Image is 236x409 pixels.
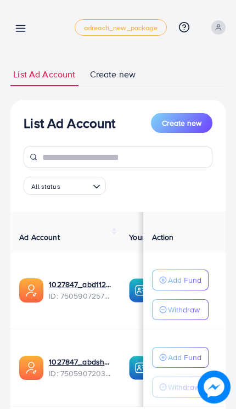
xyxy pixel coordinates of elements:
a: adreach_new_package [75,19,167,36]
button: Create new [151,113,212,133]
span: ID: 7505907203270901778 [49,368,111,379]
img: ic-ba-acc.ded83a64.svg [129,356,153,380]
div: <span class='underline'>1027847_abdshopify12_1747605731098</span></br>7505907203270901778 [49,356,111,379]
button: Add Fund [152,347,209,368]
span: Action [152,232,174,243]
a: 1027847_abdshopify12_1747605731098 [49,356,111,367]
span: Create new [162,117,201,128]
div: Search for option [24,177,106,195]
span: Ad Account [19,232,60,243]
p: Add Fund [168,351,201,364]
button: Withdraw [152,377,209,397]
p: Withdraw [168,303,200,316]
a: 1027847_abd1122_1747605807106 [49,279,111,290]
img: ic-ads-acc.e4c84228.svg [19,356,43,380]
span: All status [30,181,62,193]
p: Withdraw [168,380,200,394]
div: <span class='underline'>1027847_abd1122_1747605807106</span></br>7505907257994051591 [49,279,111,301]
span: Your BC ID [129,232,167,243]
p: Add Fund [168,273,201,287]
img: image [198,371,231,404]
span: adreach_new_package [84,24,158,31]
h3: List Ad Account [24,115,115,131]
img: ic-ba-acc.ded83a64.svg [129,278,153,302]
img: ic-ads-acc.e4c84228.svg [19,278,43,302]
button: Add Fund [152,270,209,290]
input: Search for option [63,178,88,193]
span: Create new [90,68,136,81]
span: List Ad Account [13,68,75,81]
span: ID: 7505907257994051591 [49,290,111,301]
button: Withdraw [152,299,209,320]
